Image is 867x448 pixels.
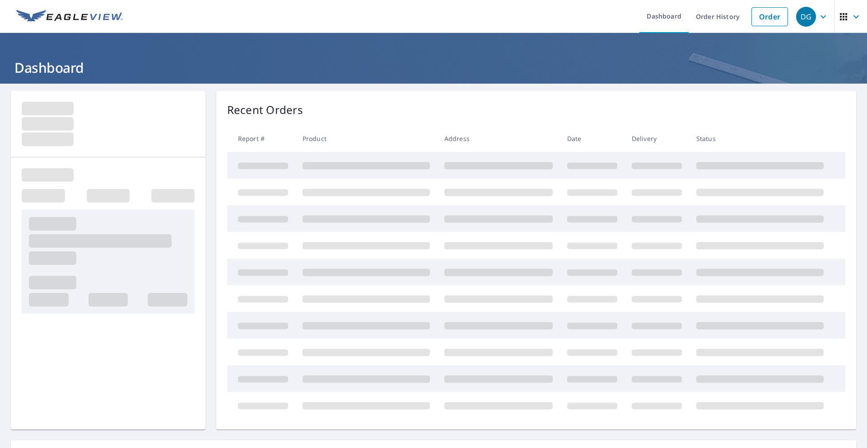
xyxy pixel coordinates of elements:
a: Order [751,7,788,26]
th: Product [295,125,437,152]
p: Recent Orders [227,102,303,118]
h1: Dashboard [11,58,856,77]
th: Status [689,125,831,152]
th: Report # [227,125,295,152]
img: EV Logo [16,10,123,24]
div: DG [796,7,816,27]
th: Address [437,125,560,152]
th: Date [560,125,625,152]
th: Delivery [625,125,689,152]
